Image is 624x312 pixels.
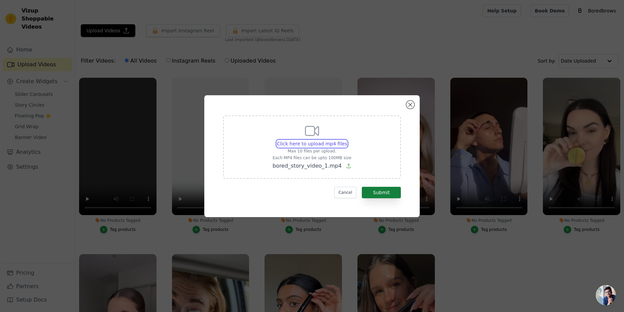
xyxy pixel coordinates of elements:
[273,163,342,169] span: bored_story_video_1.mp4
[273,148,352,154] p: Max 10 files per upload.
[277,141,347,146] span: Click here to upload mp4 files
[596,285,616,305] div: Open chat
[334,187,357,198] button: Cancel
[406,101,414,109] button: Close modal
[362,187,401,198] button: Submit
[273,155,352,161] p: Each MP4 files can be upto 100MB size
